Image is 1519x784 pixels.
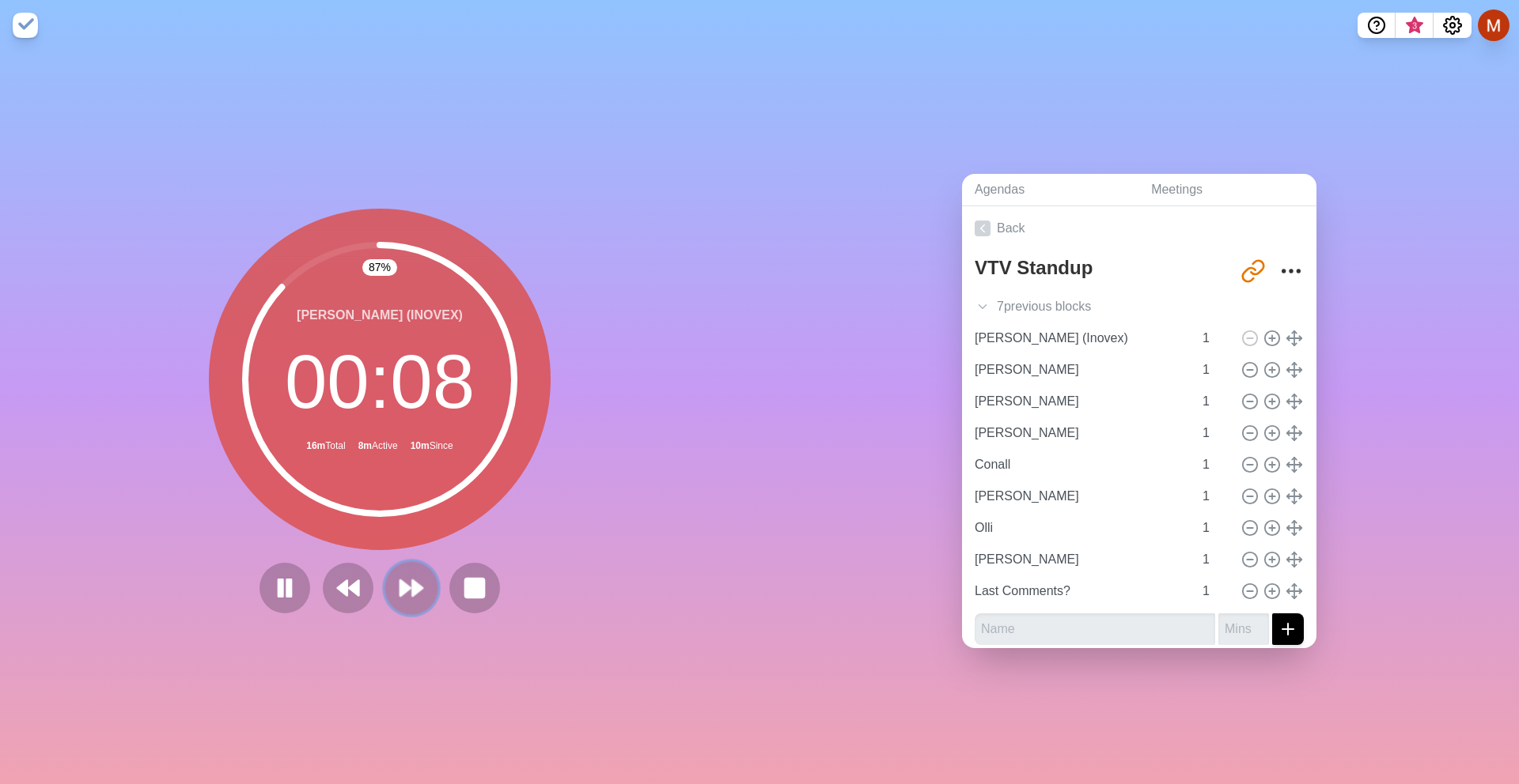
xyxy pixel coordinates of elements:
div: 7 previous block [962,291,1316,322]
input: Mins [1218,613,1269,645]
input: Name [968,481,1193,512]
input: Mins [1196,354,1234,386]
span: s [1085,297,1091,316]
button: Settings [1434,13,1472,38]
a: Back [962,206,1316,251]
a: Meetings [1138,174,1316,206]
button: What’s new [1396,13,1434,38]
button: Share link [1237,255,1269,287]
input: Mins [1196,512,1234,544]
input: Mins [1196,417,1234,449]
input: Mins [1196,386,1234,417]
input: Name [968,417,1193,449]
button: More [1275,255,1307,287]
input: Name [968,386,1193,417]
input: Name [968,512,1193,544]
input: Mins [1196,449,1234,481]
span: 3 [1408,20,1421,32]
a: Agendas [962,174,1138,206]
button: Help [1358,13,1396,38]
input: Name [968,449,1193,481]
input: Mins [1196,544,1234,575]
input: Name [968,354,1193,386]
input: Mins [1196,481,1234,512]
input: Name [968,322,1193,354]
input: Name [968,544,1193,575]
img: timeblocks logo [13,13,38,38]
input: Mins [1196,322,1234,354]
input: Name [968,575,1193,607]
input: Name [975,613,1215,645]
input: Mins [1196,575,1234,607]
